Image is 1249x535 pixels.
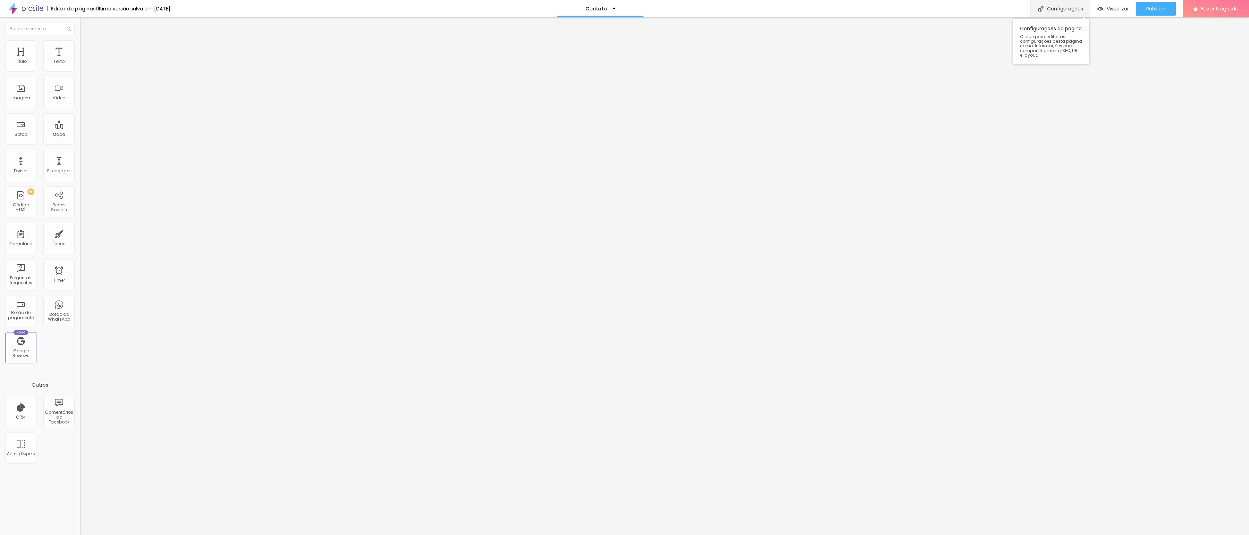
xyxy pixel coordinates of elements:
div: Código HTML [7,203,34,213]
span: Publicar [1146,6,1165,11]
div: Formulário [9,241,32,246]
div: Última versão salva em [DATE] [96,6,170,11]
div: Ícone [53,241,65,246]
div: Botão do WhatsApp [45,312,73,322]
div: Configurações da página [1013,19,1089,64]
button: Visualizar [1090,2,1136,16]
p: Contato [585,6,607,11]
div: Antes/Depois [7,451,34,456]
div: Comentários do Facebook [45,410,73,425]
iframe: Editor [80,17,1249,535]
div: Google Reviews [7,348,34,359]
img: Icone [67,27,71,31]
div: Redes Sociais [45,203,73,213]
div: Mapa [53,132,65,137]
div: Imagem [11,96,30,100]
div: Editor de páginas [47,6,96,11]
div: Divisor [14,168,28,173]
img: Icone [1038,6,1044,12]
div: Espaçador [47,168,71,173]
span: Clique para editar as configurações desta página como: Informações para compartilhamento, SEO, UR... [1020,34,1082,57]
div: Novo [14,330,28,335]
input: Buscar elemento [5,23,75,35]
button: Publicar [1136,2,1176,16]
div: Botão [15,132,27,137]
span: Visualizar [1107,6,1129,11]
div: Timer [53,278,65,283]
img: view-1.svg [1097,6,1103,12]
div: Texto [53,59,65,64]
div: CRM [16,415,26,420]
div: Botão de pagamento [7,310,34,320]
div: Perguntas frequentes [7,275,34,286]
div: Vídeo [53,96,65,100]
span: Fazer Upgrade [1201,6,1239,11]
div: Título [15,59,27,64]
